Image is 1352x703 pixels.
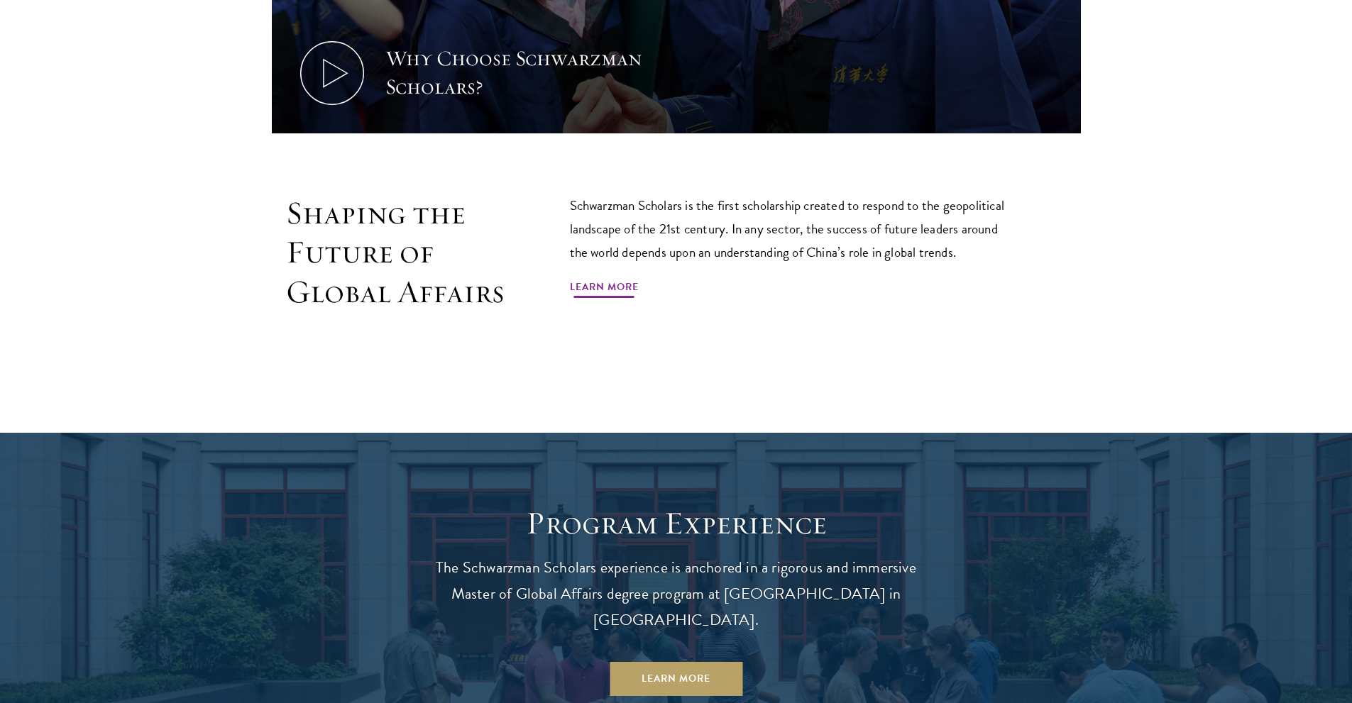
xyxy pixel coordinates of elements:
[421,504,932,543] h1: Program Experience
[421,555,932,633] p: The Schwarzman Scholars experience is anchored in a rigorous and immersive Master of Global Affai...
[570,194,1017,264] p: Schwarzman Scholars is the first scholarship created to respond to the geopolitical landscape of ...
[286,194,506,312] h2: Shaping the Future of Global Affairs
[610,662,742,696] a: Learn More
[385,45,648,101] div: Why Choose Schwarzman Scholars?
[570,278,639,300] a: Learn More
